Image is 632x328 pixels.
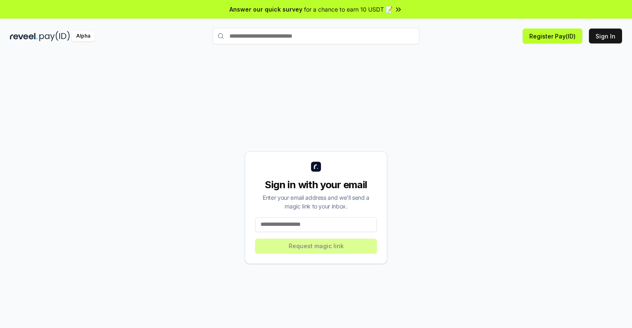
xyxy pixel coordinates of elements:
div: Enter your email address and we’ll send a magic link to your inbox. [255,193,377,211]
button: Register Pay(ID) [523,29,582,43]
span: Answer our quick survey [229,5,302,14]
img: reveel_dark [10,31,38,41]
button: Sign In [589,29,622,43]
div: Alpha [72,31,95,41]
img: logo_small [311,162,321,172]
img: pay_id [39,31,70,41]
span: for a chance to earn 10 USDT 📝 [304,5,393,14]
div: Sign in with your email [255,178,377,192]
